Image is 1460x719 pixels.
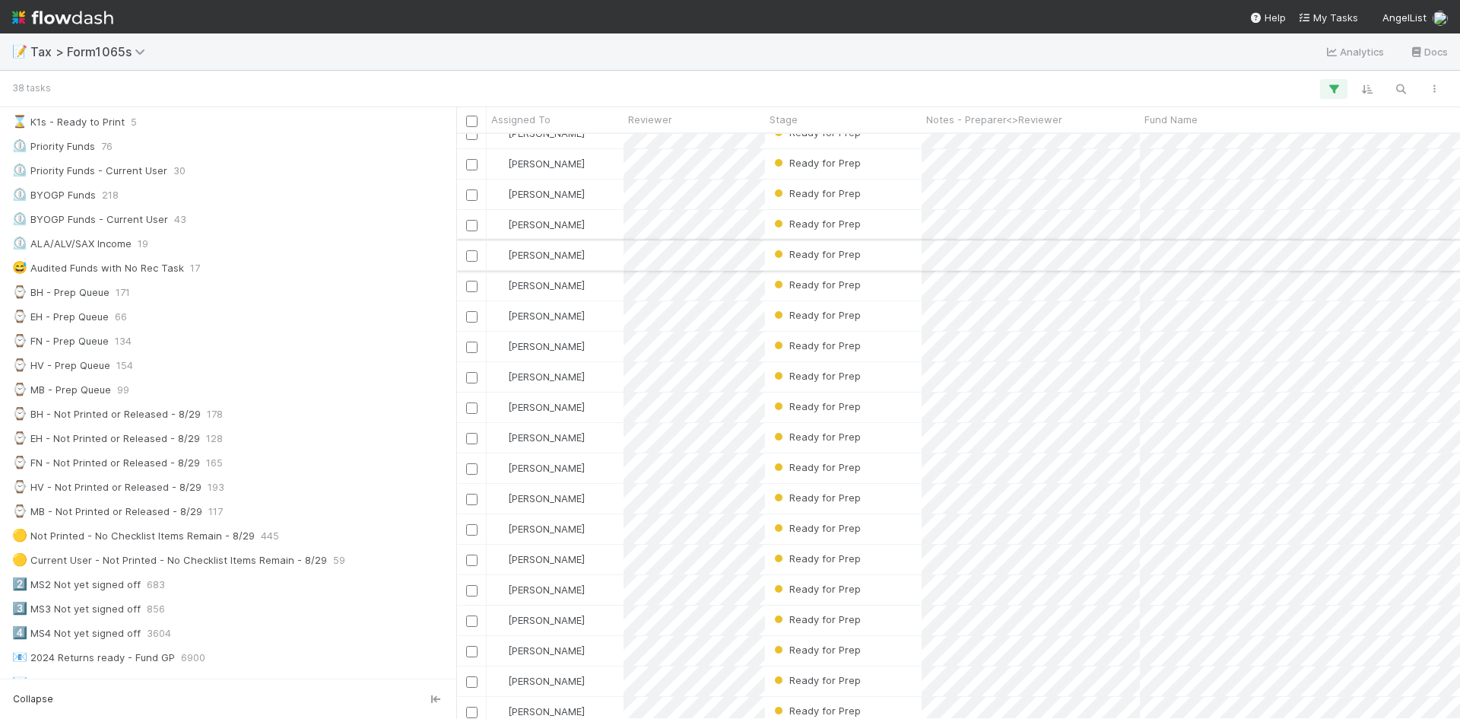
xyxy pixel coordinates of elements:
input: Toggle Row Selected [466,433,478,444]
div: Ready for Prep [771,551,861,566]
span: 30 [173,161,186,180]
div: EH - Not Printed or Released - 8/29 [12,429,200,448]
span: 🟡 [12,553,27,566]
div: Priority Funds - Current User [12,161,167,180]
div: FN - Not Printed or Released - 8/29 [12,453,200,472]
span: Ready for Prep [771,705,861,717]
div: BH - Not Printed or Released - 8/29 [12,405,201,424]
input: Toggle Row Selected [466,220,478,231]
input: Toggle Row Selected [466,311,478,323]
span: [PERSON_NAME] [508,431,585,444]
span: Ready for Prep [771,431,861,443]
span: Ready for Prep [771,461,861,473]
img: avatar_e41e7ae5-e7d9-4d8d-9f56-31b0d7a2f4fd.png [494,188,506,200]
input: Toggle Row Selected [466,189,478,201]
div: [PERSON_NAME] [493,643,585,658]
span: 445 [261,527,279,546]
span: Ready for Prep [771,157,861,169]
div: K1s - Ready to Print [12,113,125,132]
img: avatar_e41e7ae5-e7d9-4d8d-9f56-31b0d7a2f4fd.png [494,371,506,383]
span: 76 [101,137,113,156]
div: [PERSON_NAME] [493,369,585,384]
span: [PERSON_NAME] [508,614,585,626]
input: Toggle Row Selected [466,646,478,657]
div: Ready for Prep [771,277,861,292]
span: Ready for Prep [771,583,861,595]
span: 4️⃣ [12,626,27,639]
span: ⌚ [12,358,27,371]
div: [PERSON_NAME] [493,673,585,689]
span: ⌚ [12,310,27,323]
span: [PERSON_NAME] [508,553,585,565]
span: ⌛ [12,115,27,128]
span: 😅 [12,261,27,274]
span: 99 [117,380,129,399]
div: Ready for Prep [771,216,861,231]
input: Toggle Row Selected [466,159,478,170]
span: Ready for Prep [771,674,861,686]
img: avatar_e41e7ae5-e7d9-4d8d-9f56-31b0d7a2f4fd.png [494,523,506,535]
div: Ready for Prep [771,703,861,718]
span: 📝 [12,45,27,58]
div: Not Printed - No Checklist Items Remain - 8/29 [12,527,255,546]
div: Ready for Prep [771,399,861,414]
div: MB - Prep Queue [12,380,111,399]
span: Ready for Prep [771,309,861,321]
span: AngelList [1382,11,1427,24]
div: HV - Not Printed or Released - 8/29 [12,478,202,497]
img: avatar_e41e7ae5-e7d9-4d8d-9f56-31b0d7a2f4fd.png [494,249,506,261]
div: [PERSON_NAME] [493,612,585,628]
img: avatar_e41e7ae5-e7d9-4d8d-9f56-31b0d7a2f4fd.png [494,279,506,291]
span: 📧 [12,675,27,688]
span: ⏲️ [12,164,27,177]
span: Reviewer [628,112,672,127]
img: avatar_e41e7ae5-e7d9-4d8d-9f56-31b0d7a2f4fd.png [494,492,506,504]
span: [PERSON_NAME] [508,371,585,383]
span: [PERSON_NAME] [508,340,585,352]
input: Toggle Row Selected [466,616,478,627]
div: Ready for Prep [771,581,861,597]
span: ⌚ [12,480,27,493]
div: [PERSON_NAME] [493,552,585,567]
div: [PERSON_NAME] [493,491,585,506]
img: avatar_e41e7ae5-e7d9-4d8d-9f56-31b0d7a2f4fd.png [494,340,506,352]
span: Ready for Prep [771,278,861,291]
span: 59 [333,551,345,570]
span: Ready for Prep [771,400,861,412]
div: Ready for Prep [771,338,861,353]
div: 2024 Returns ready - Fund GP [12,648,175,667]
input: Toggle Row Selected [466,555,478,566]
span: 2️⃣ [12,577,27,590]
div: 2024 Returns ready - BYOGP [12,673,170,692]
span: Tax > Form1065s [30,44,153,59]
div: FN - Prep Queue [12,332,109,351]
div: [PERSON_NAME] [493,217,585,232]
div: [PERSON_NAME] [493,582,585,597]
span: Ready for Prep [771,187,861,199]
div: Priority Funds [12,137,95,156]
div: MS2 Not yet signed off [12,575,141,594]
input: Toggle Row Selected [466,342,478,353]
small: 38 tasks [12,81,51,95]
span: 165 [206,453,223,472]
span: Ready for Prep [771,248,861,260]
span: 134 [115,332,132,351]
span: 🟡 [12,529,27,542]
span: ⏲️ [12,139,27,152]
span: ⌚ [12,431,27,444]
div: BYOGP Funds [12,186,96,205]
span: 178 [207,405,223,424]
span: [PERSON_NAME] [508,492,585,504]
span: 6900 [181,648,205,667]
div: ALA/ALV/SAX Income [12,234,132,253]
span: 128 [206,429,223,448]
span: [PERSON_NAME] [508,523,585,535]
span: [PERSON_NAME] [508,462,585,474]
input: Toggle All Rows Selected [466,116,478,127]
img: avatar_e41e7ae5-e7d9-4d8d-9f56-31b0d7a2f4fd.png [1433,11,1448,26]
span: 683 [147,575,165,594]
span: ⏲️ [12,188,27,201]
div: Ready for Prep [771,673,861,688]
span: ⌚ [12,407,27,420]
input: Toggle Row Selected [466,707,478,718]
